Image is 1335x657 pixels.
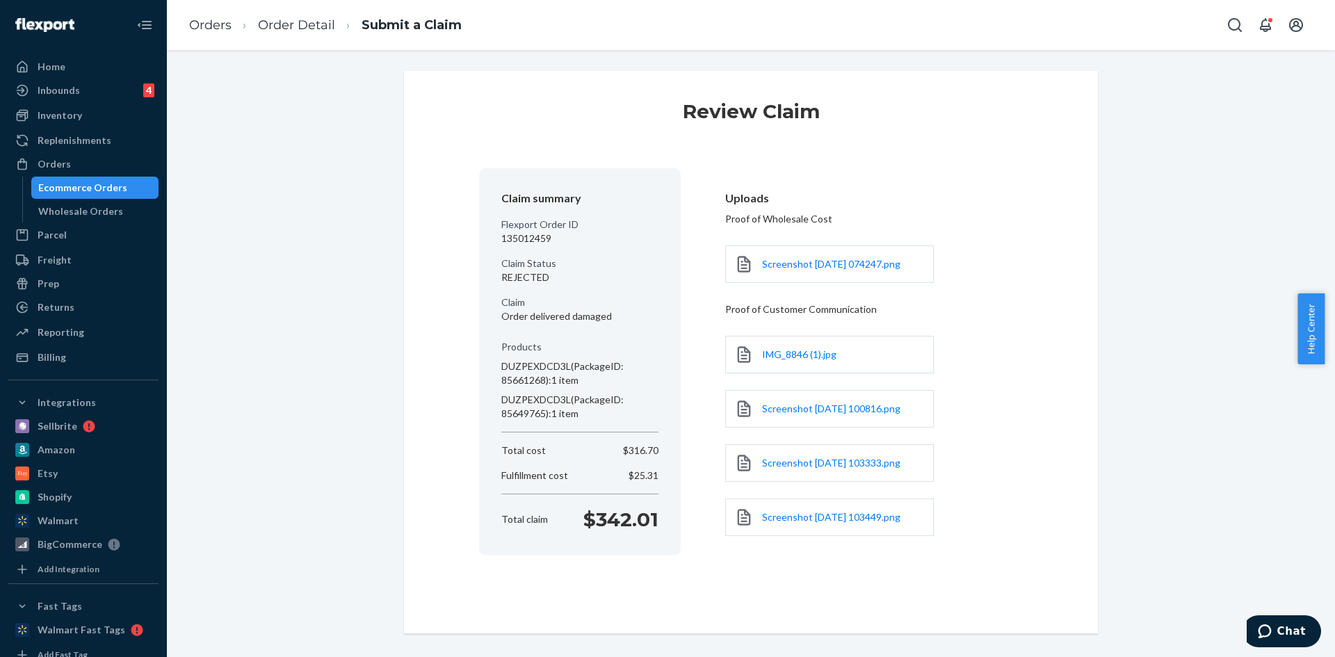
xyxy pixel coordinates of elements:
[8,249,159,271] a: Freight
[38,157,71,171] div: Orders
[362,17,462,33] a: Submit a Claim
[8,462,159,485] a: Etsy
[38,419,77,433] div: Sellbrite
[683,99,820,135] h1: Review Claim
[8,79,159,102] a: Inbounds4
[583,505,658,533] p: $342.01
[762,456,900,470] a: Screenshot [DATE] 103333.png
[38,300,74,314] div: Returns
[38,467,58,480] div: Etsy
[8,104,159,127] a: Inventory
[501,257,658,270] p: Claim Status
[762,510,900,524] a: Screenshot [DATE] 103449.png
[8,439,159,461] a: Amazon
[762,402,900,416] a: Screenshot [DATE] 100816.png
[8,510,159,532] a: Walmart
[8,224,159,246] a: Parcel
[501,295,658,309] p: Claim
[762,258,900,270] span: Screenshot [DATE] 074247.png
[1221,11,1249,39] button: Open Search Box
[38,490,72,504] div: Shopify
[8,619,159,641] a: Walmart Fast Tags
[623,444,658,457] p: $316.70
[143,83,154,97] div: 4
[8,486,159,508] a: Shopify
[38,396,96,409] div: Integrations
[38,599,82,613] div: Fast Tags
[501,469,568,482] p: Fulfillment cost
[38,108,82,122] div: Inventory
[131,11,159,39] button: Close Navigation
[38,228,67,242] div: Parcel
[38,133,111,147] div: Replenishments
[31,177,159,199] a: Ecommerce Orders
[8,561,159,578] a: Add Integration
[501,309,658,323] p: Order delivered damaged
[8,391,159,414] button: Integrations
[8,595,159,617] button: Fast Tags
[38,537,102,551] div: BigCommerce
[8,296,159,318] a: Returns
[38,83,80,97] div: Inbounds
[8,415,159,437] a: Sellbrite
[762,457,900,469] span: Screenshot [DATE] 103333.png
[8,153,159,175] a: Orders
[762,511,900,523] span: Screenshot [DATE] 103449.png
[501,444,546,457] p: Total cost
[8,273,159,295] a: Prep
[629,469,658,482] p: $25.31
[1282,11,1310,39] button: Open account menu
[8,321,159,343] a: Reporting
[38,325,84,339] div: Reporting
[8,129,159,152] a: Replenishments
[725,190,1001,206] header: Uploads
[1252,11,1279,39] button: Open notifications
[762,348,836,362] a: IMG_8846 (1).jpg
[762,403,900,414] span: Screenshot [DATE] 100816.png
[31,200,159,222] a: Wholesale Orders
[8,56,159,78] a: Home
[762,257,900,271] a: Screenshot [DATE] 074247.png
[38,443,75,457] div: Amazon
[1247,615,1321,650] iframe: Opens a widget where you can chat to one of our agents
[725,185,1001,555] div: Proof of Wholesale Cost Proof of Customer Communication
[501,340,658,354] p: Products
[38,253,72,267] div: Freight
[501,270,658,284] p: REJECTED
[258,17,335,33] a: Order Detail
[501,190,658,206] header: Claim summary
[38,204,123,218] div: Wholesale Orders
[501,232,658,245] p: 135012459
[501,218,658,232] p: Flexport Order ID
[15,18,74,32] img: Flexport logo
[189,17,232,33] a: Orders
[501,393,658,421] p: DUZPEXDCD3L (PackageID: 85649765) : 1 item
[38,277,59,291] div: Prep
[38,514,79,528] div: Walmart
[501,359,658,387] p: DUZPEXDCD3L (PackageID: 85661268) : 1 item
[8,346,159,368] a: Billing
[8,533,159,555] a: BigCommerce
[1297,293,1325,364] button: Help Center
[501,512,548,526] p: Total claim
[38,60,65,74] div: Home
[762,348,836,360] span: IMG_8846 (1).jpg
[38,623,125,637] div: Walmart Fast Tags
[38,563,99,575] div: Add Integration
[178,5,473,46] ol: breadcrumbs
[38,181,127,195] div: Ecommerce Orders
[38,350,66,364] div: Billing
